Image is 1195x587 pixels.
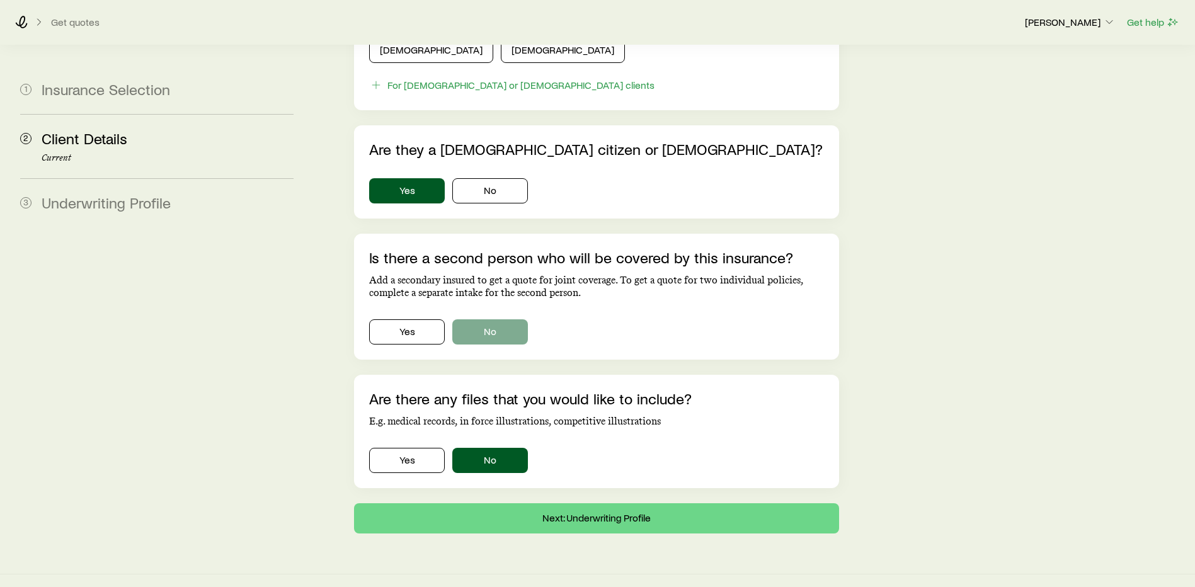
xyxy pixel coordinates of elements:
[369,178,445,203] button: Yes
[354,503,839,533] button: Next: Underwriting Profile
[42,129,127,147] span: Client Details
[50,16,100,28] button: Get quotes
[369,78,655,93] button: For [DEMOGRAPHIC_DATA] or [DEMOGRAPHIC_DATA] clients
[369,140,824,158] p: Are they a [DEMOGRAPHIC_DATA] citizen or [DEMOGRAPHIC_DATA]?
[1025,16,1116,28] p: [PERSON_NAME]
[369,249,824,266] p: Is there a second person who will be covered by this insurance?
[42,193,171,212] span: Underwriting Profile
[387,79,655,91] div: For [DEMOGRAPHIC_DATA] or [DEMOGRAPHIC_DATA] clients
[369,38,493,63] button: [DEMOGRAPHIC_DATA]
[20,84,31,95] span: 1
[1126,15,1180,30] button: Get help
[369,448,445,473] button: Yes
[369,274,824,299] p: Add a secondary insured to get a quote for joint coverage. To get a quote for two individual poli...
[42,80,170,98] span: Insurance Selection
[452,448,528,473] button: No
[20,133,31,144] span: 2
[42,153,294,163] p: Current
[369,390,824,407] p: Are there any files that you would like to include?
[369,319,445,345] button: Yes
[452,178,528,203] button: No
[501,38,625,63] button: [DEMOGRAPHIC_DATA]
[369,415,824,428] p: E.g. medical records, in force illustrations, competitive illustrations
[452,319,528,345] button: No
[20,197,31,208] span: 3
[1024,15,1116,30] button: [PERSON_NAME]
